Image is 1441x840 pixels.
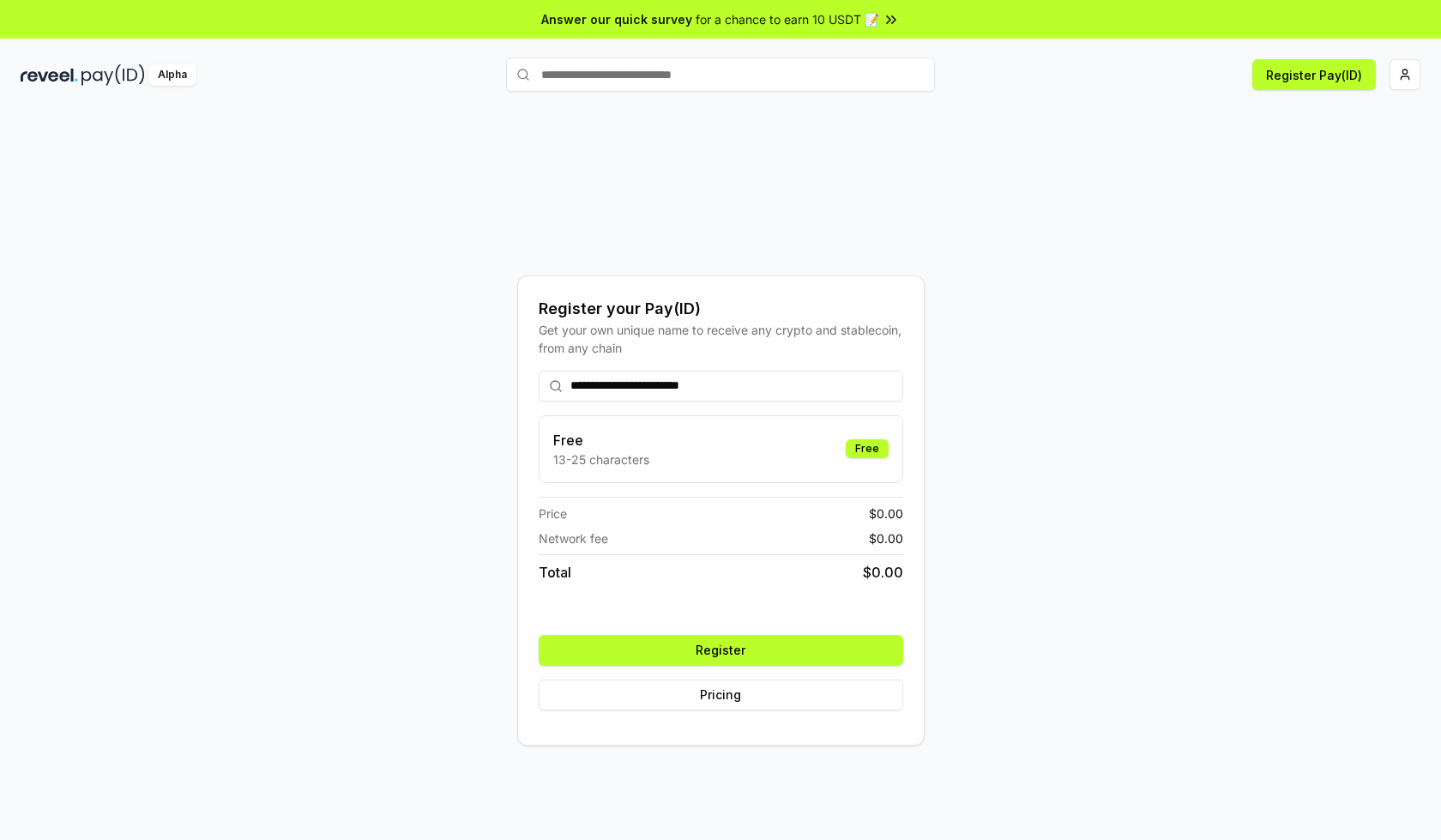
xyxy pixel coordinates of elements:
button: Register Pay(ID) [1252,59,1376,90]
span: $ 0.00 [869,529,903,547]
div: Register your Pay(ID) [539,297,903,321]
div: Free [846,439,889,458]
span: for a chance to earn 10 USDT 📝 [696,10,879,28]
span: Network fee [539,529,608,547]
span: $ 0.00 [863,562,903,583]
img: reveel_dark [21,64,78,86]
p: 13-25 characters [553,450,649,468]
div: Alpha [148,64,196,86]
button: Register [539,635,903,666]
span: Total [539,562,571,583]
span: $ 0.00 [869,505,903,523]
span: Answer our quick survey [541,10,692,28]
button: Pricing [539,680,903,710]
img: pay_id [81,64,145,86]
div: Get your own unique name to receive any crypto and stablecoin, from any chain [539,321,903,357]
span: Price [539,505,567,523]
h3: Free [553,430,649,450]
